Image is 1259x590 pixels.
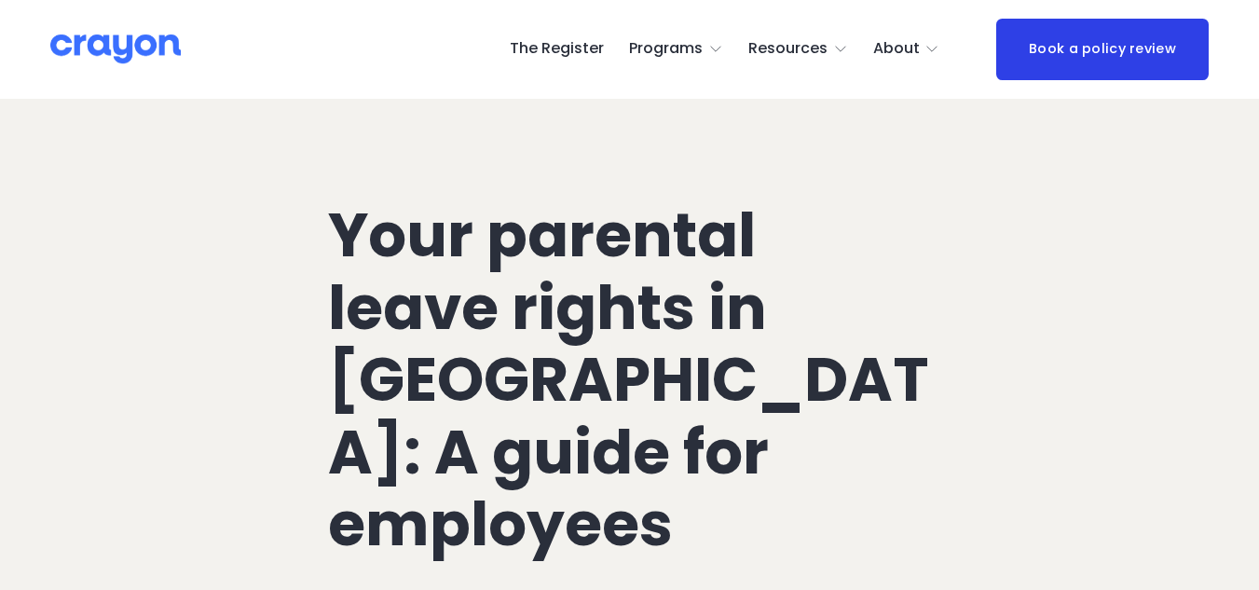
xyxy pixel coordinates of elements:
a: folder dropdown [748,34,848,64]
a: folder dropdown [873,34,940,64]
a: The Register [510,34,604,64]
span: Resources [748,35,828,62]
img: Crayon [50,33,181,65]
h1: Your parental leave rights in [GEOGRAPHIC_DATA]: A guide for employees [328,199,930,561]
span: Programs [629,35,703,62]
a: Book a policy review [996,19,1209,79]
span: About [873,35,920,62]
a: folder dropdown [629,34,723,64]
